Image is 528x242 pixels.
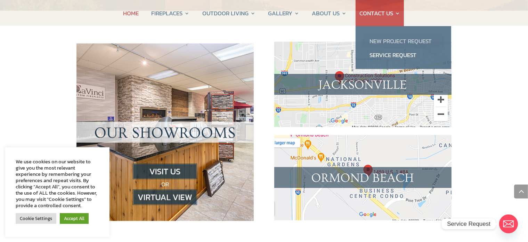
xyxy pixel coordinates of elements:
a: CSS Fireplaces and Outdoor Living Ormond Beach [274,214,452,223]
img: view fireplace showroom virtually in ormond beach or jacksonville [133,189,197,205]
img: map_ormond [274,135,452,220]
a: New Project Request [363,34,444,48]
a: Construction Solutions Jacksonville showroom [274,120,452,130]
img: visit us in jacksonville or ormond beach [133,164,197,179]
p: OR [90,164,240,205]
a: Email [499,214,518,233]
img: map_jax [274,42,452,127]
a: Cookie Settings [16,213,56,224]
a: Service Request [363,48,444,62]
a: Accept All [60,213,89,224]
div: We use cookies on our website to give you the most relevant experience by remembering your prefer... [16,158,99,209]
